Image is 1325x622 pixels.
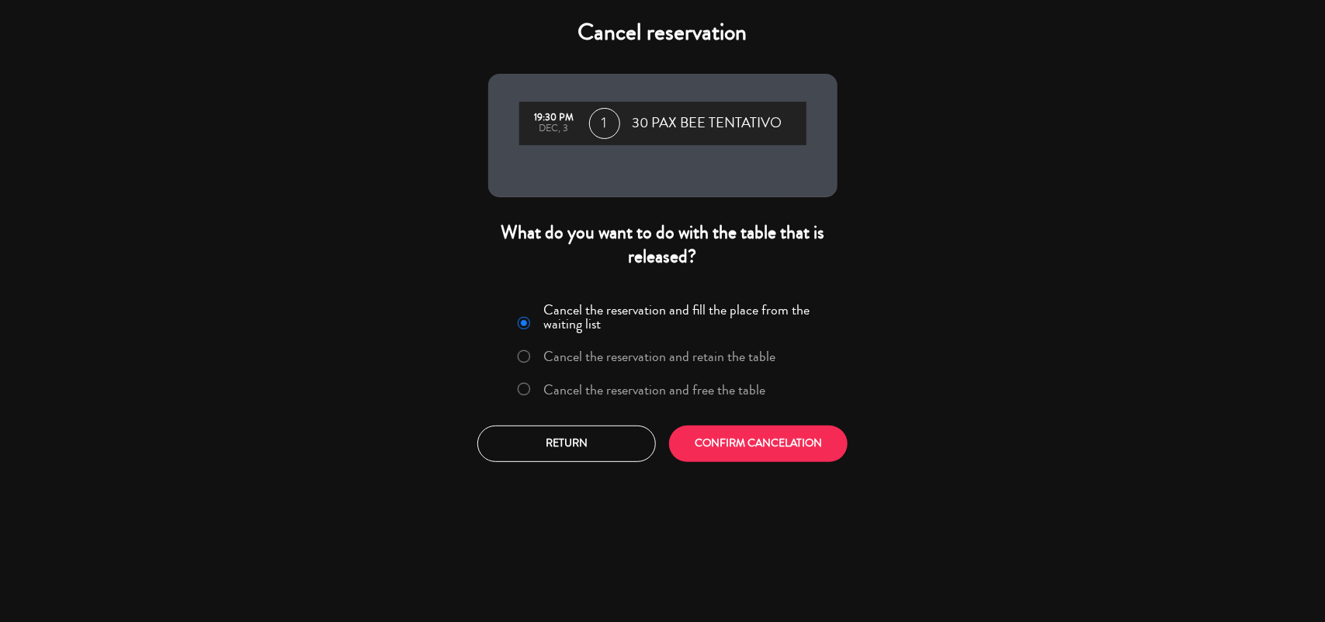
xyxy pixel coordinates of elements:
[543,303,827,331] label: Cancel the reservation and fill the place from the waiting list
[543,349,775,363] label: Cancel the reservation and retain the table
[488,221,838,269] div: What do you want to do with the table that is released?
[633,112,782,135] span: 30 PAX BEE TENTATIVO
[477,426,656,462] button: Return
[488,19,838,47] h4: Cancel reservation
[543,383,765,397] label: Cancel the reservation and free the table
[589,108,620,139] span: 1
[527,123,581,134] div: Dec, 3
[527,113,581,123] div: 19:30 PM
[669,426,848,462] button: CONFIRM CANCELATION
